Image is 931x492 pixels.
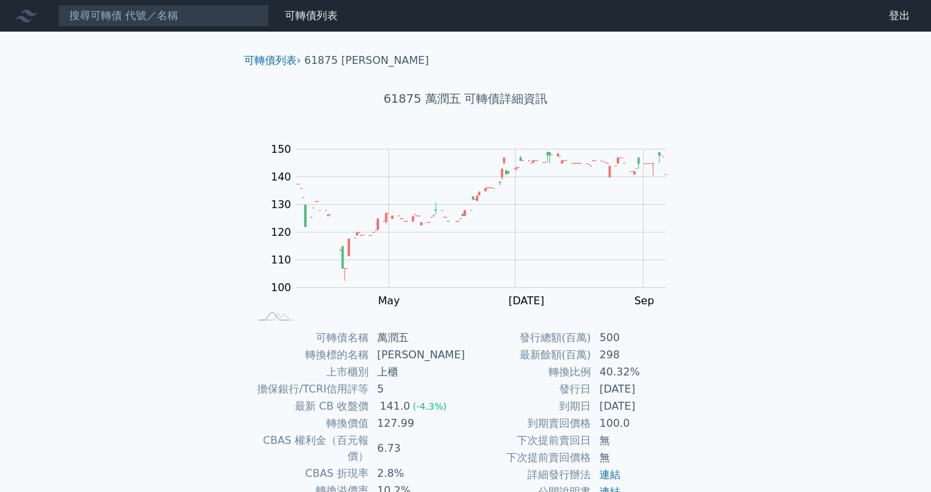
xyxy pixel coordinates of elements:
td: 擔保銀行/TCRI信用評等 [249,381,369,398]
li: › [244,53,301,68]
td: 轉換價值 [249,415,369,432]
td: 萬潤五 [369,329,465,346]
div: 聊天小工具 [865,429,931,492]
td: 5 [369,381,465,398]
a: 登出 [878,5,920,26]
tspan: 140 [271,171,291,183]
td: 40.32% [591,364,682,381]
td: 下次提前賣回日 [465,432,591,449]
a: 連結 [599,468,620,481]
td: [PERSON_NAME] [369,346,465,364]
td: CBAS 權利金（百元報價） [249,432,369,465]
a: 可轉債列表 [285,9,338,22]
span: (-4.3%) [413,401,447,412]
td: 轉換標的名稱 [249,346,369,364]
tspan: 150 [271,143,291,155]
h1: 61875 萬潤五 可轉債詳細資訊 [233,90,698,108]
td: 下次提前賣回價格 [465,449,591,466]
tspan: 100 [271,281,291,294]
tspan: 130 [271,198,291,211]
td: 到期賣回價格 [465,415,591,432]
td: 上市櫃別 [249,364,369,381]
td: 6.73 [369,432,465,465]
td: 發行總額(百萬) [465,329,591,346]
tspan: 110 [271,254,291,266]
tspan: 120 [271,226,291,238]
li: 61875 [PERSON_NAME] [305,53,429,68]
td: 上櫃 [369,364,465,381]
td: 發行日 [465,381,591,398]
td: 最新餘額(百萬) [465,346,591,364]
iframe: Chat Widget [865,429,931,492]
td: 100.0 [591,415,682,432]
tspan: [DATE] [508,294,544,307]
td: [DATE] [591,381,682,398]
td: 詳細發行辦法 [465,466,591,483]
td: CBAS 折現率 [249,465,369,482]
td: 127.99 [369,415,465,432]
td: 298 [591,346,682,364]
td: 無 [591,432,682,449]
td: 最新 CB 收盤價 [249,398,369,415]
td: 無 [591,449,682,466]
td: 到期日 [465,398,591,415]
div: 141.0 [377,398,413,414]
td: 2.8% [369,465,465,482]
g: Chart [264,143,686,307]
td: 500 [591,329,682,346]
input: 搜尋可轉債 代號／名稱 [58,5,269,27]
td: [DATE] [591,398,682,415]
td: 轉換比例 [465,364,591,381]
tspan: Sep [634,294,653,307]
td: 可轉債名稱 [249,329,369,346]
a: 可轉債列表 [244,54,297,67]
tspan: May [378,294,400,307]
